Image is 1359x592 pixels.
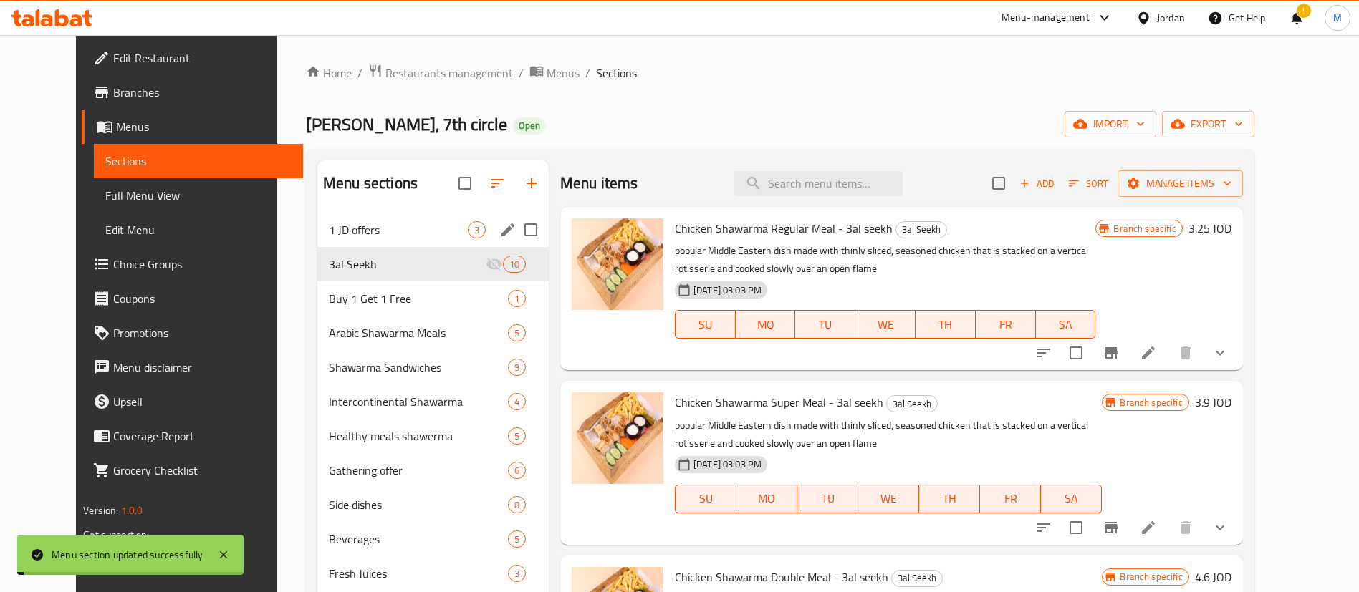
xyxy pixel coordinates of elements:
[981,314,1030,335] span: FR
[508,496,526,513] div: items
[1017,175,1056,192] span: Add
[329,462,508,479] span: Gathering offer
[83,501,118,520] span: Version:
[919,485,980,513] button: TH
[1014,173,1060,195] button: Add
[795,310,855,339] button: TU
[306,108,507,140] span: [PERSON_NAME], 7th circle
[329,427,508,445] div: Healthy meals shawerma
[52,547,203,563] div: Menu section updated successfully
[1188,218,1231,238] h6: 3.25 JOD
[504,258,525,271] span: 10
[1014,173,1060,195] span: Add item
[497,219,519,241] button: edit
[508,393,526,410] div: items
[317,247,549,281] div: 3al Seekh10
[1002,9,1090,26] div: Menu-management
[1162,111,1254,137] button: export
[329,359,508,376] div: Shawarma Sandwiches
[925,488,974,509] span: TH
[509,464,525,477] span: 6
[508,462,526,479] div: items
[529,64,580,82] a: Menus
[82,316,303,350] a: Promotions
[1027,336,1061,370] button: sort-choices
[921,314,970,335] span: TH
[385,64,513,82] span: Restaurants management
[572,392,663,484] img: Chicken Shawarma Super Meal - 3al seekh
[681,314,730,335] span: SU
[1065,173,1112,195] button: Sort
[509,498,525,512] span: 8
[1061,338,1091,368] span: Select to update
[741,314,790,335] span: MO
[329,256,486,273] span: 3al Seekh
[675,417,1102,452] p: popular Middle Eastern dish made with thinly sliced, seasoned chicken that is stacked on a vertic...
[1036,310,1096,339] button: SA
[509,361,525,374] span: 9
[509,430,525,443] span: 5
[1118,170,1243,197] button: Manage items
[896,221,946,238] span: 3al Seekh
[306,64,1254,82] nav: breadcrumb
[887,396,937,412] span: 3al Seekh
[1203,510,1237,545] button: show more
[105,187,292,204] span: Full Menu View
[1195,567,1231,587] h6: 4.6 JOD
[317,384,549,419] div: Intercontinental Shawarma4
[585,64,590,82] li: /
[675,310,736,339] button: SU
[572,218,663,310] img: Chicken Shawarma Regular Meal - 3al seekh
[675,566,888,588] span: Chicken Shawarma Double Meal - 3al seekh
[1157,10,1185,26] div: Jordan
[895,221,947,238] div: 3al Seekh
[688,283,767,297] span: [DATE] 03:03 PM
[976,310,1036,339] button: FR
[82,110,303,144] a: Menus
[892,570,942,586] span: 3al Seekh
[113,256,292,273] span: Choice Groups
[675,392,883,413] span: Chicken Shawarma Super Meal - 3al seekh
[858,485,919,513] button: WE
[317,522,549,556] div: Beverages5
[1060,173,1118,195] span: Sort items
[1140,344,1157,361] a: Edit menu item
[317,453,549,487] div: Gathering offer6
[368,64,513,82] a: Restaurants management
[469,223,485,237] span: 3
[486,256,503,273] svg: Inactive section
[105,152,292,170] span: Sections
[681,488,731,509] span: SU
[1114,570,1188,583] span: Branch specific
[317,419,549,453] div: Healthy meals shawerma5
[1114,396,1188,409] span: Branch specific
[1076,115,1145,133] span: import
[113,49,292,67] span: Edit Restaurant
[803,488,853,509] span: TU
[503,256,526,273] div: items
[329,221,468,238] div: 1 JD offers
[984,168,1014,198] span: Select section
[113,359,292,376] span: Menu disclaimer
[317,487,549,522] div: Side dishes8
[742,488,792,509] span: MO
[675,218,893,239] span: Chicken Shawarma Regular Meal - 3al seekh
[329,565,508,582] div: Fresh Juices
[317,350,549,384] div: Shawarma Sandwiches9
[508,530,526,548] div: items
[797,485,858,513] button: TU
[1211,519,1229,536] svg: Show Choices
[113,462,292,479] span: Grocery Checklist
[508,324,526,341] div: items
[1195,392,1231,412] h6: 3.9 JOD
[1047,488,1096,509] span: SA
[1168,510,1203,545] button: delete
[509,292,525,306] span: 1
[519,64,524,82] li: /
[329,530,508,548] span: Beverages
[94,144,303,178] a: Sections
[82,419,303,453] a: Coverage Report
[734,171,903,196] input: search
[1061,513,1091,543] span: Select to update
